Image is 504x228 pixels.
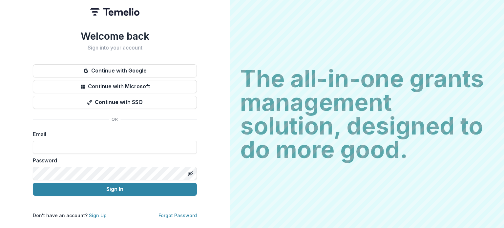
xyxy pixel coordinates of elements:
[185,168,196,179] button: Toggle password visibility
[33,212,107,219] p: Don't have an account?
[90,8,139,16] img: Temelio
[33,156,193,164] label: Password
[33,64,197,77] button: Continue with Google
[33,96,197,109] button: Continue with SSO
[33,130,193,138] label: Email
[33,30,197,42] h1: Welcome back
[33,45,197,51] h2: Sign into your account
[33,183,197,196] button: Sign In
[89,213,107,218] a: Sign Up
[158,213,197,218] a: Forgot Password
[33,80,197,93] button: Continue with Microsoft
